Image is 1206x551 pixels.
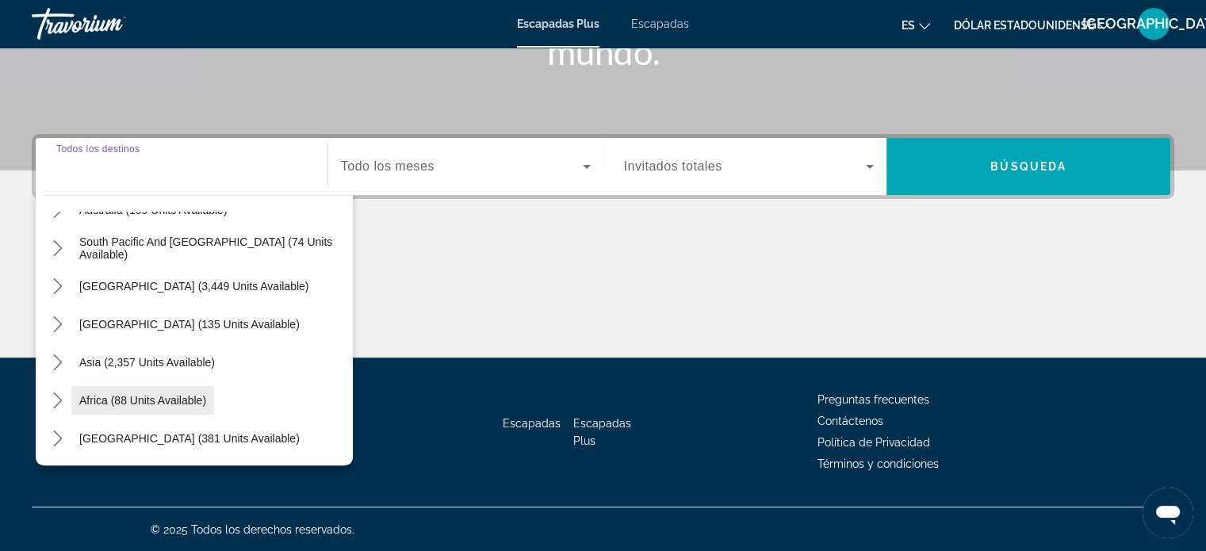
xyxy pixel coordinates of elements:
[79,394,206,407] span: Africa (88 units available)
[503,417,561,430] a: Escapadas
[817,393,929,406] a: Preguntas frecuentes
[79,356,215,369] span: Asia (2,357 units available)
[1133,7,1174,40] button: Menú de usuario
[32,3,190,44] a: Travorium
[71,196,235,224] button: Select destination: Australia (199 units available)
[79,235,345,261] span: South Pacific and [GEOGRAPHIC_DATA] (74 units available)
[1143,488,1193,538] iframe: Botón para iniciar la ventana de mensajería
[56,143,140,154] span: Todos los destinos
[71,272,316,300] button: Select destination: South America (3,449 units available)
[36,138,1170,195] div: Widget de búsqueda
[44,387,71,415] button: Toggle Africa (88 units available) submenu
[44,235,71,262] button: Toggle South Pacific and Oceania (74 units available) submenu
[71,310,308,339] button: Select destination: Central America (135 units available)
[624,159,722,173] span: Invitados totales
[341,159,435,173] span: Todo los meses
[954,13,1109,36] button: Cambiar moneda
[71,424,308,453] button: Select destination: Middle East (381 units available)
[44,349,71,377] button: Toggle Asia (2,357 units available) submenu
[44,311,71,339] button: Toggle Central America (135 units available) submenu
[817,457,939,470] a: Términos y condiciones
[817,436,930,449] a: Política de Privacidad
[44,273,71,300] button: Toggle South America (3,449 units available) submenu
[517,17,599,30] a: Escapadas Plus
[902,13,930,36] button: Cambiar idioma
[151,523,354,536] font: © 2025 Todos los derechos reservados.
[71,348,223,377] button: Select destination: Asia (2,357 units available)
[817,415,883,427] a: Contáctenos
[71,234,353,262] button: Select destination: South Pacific and Oceania (74 units available)
[886,138,1170,195] button: Buscar
[79,318,300,331] span: [GEOGRAPHIC_DATA] (135 units available)
[56,158,307,177] input: Seleccionar destino
[71,386,214,415] button: Select destination: Africa (88 units available)
[902,19,915,32] font: es
[79,432,300,445] span: [GEOGRAPHIC_DATA] (381 units available)
[79,280,308,293] span: [GEOGRAPHIC_DATA] (3,449 units available)
[573,417,631,447] a: Escapadas Plus
[990,160,1066,173] span: Búsqueda
[954,19,1094,32] font: Dólar estadounidense
[44,197,71,224] button: Toggle Australia (199 units available) submenu
[36,187,353,465] div: Destination options
[631,17,689,30] a: Escapadas
[44,425,71,453] button: Toggle Middle East (381 units available) submenu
